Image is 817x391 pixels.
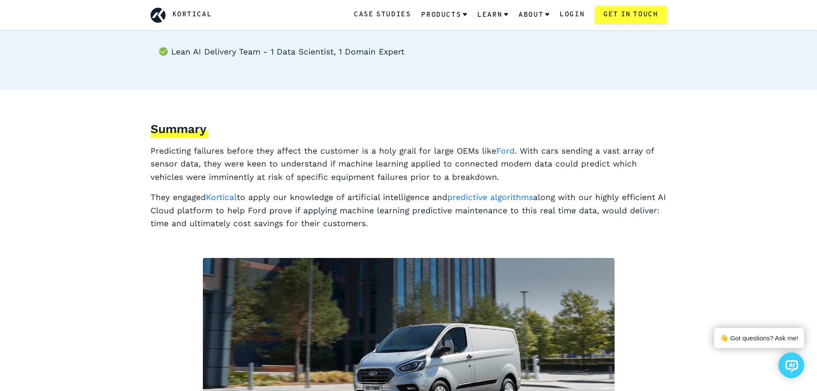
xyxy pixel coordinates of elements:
p: They engaged to apply our knowledge of artificial intelligence and along with our highly efficien... [151,191,667,230]
h3: Summary [151,122,208,138]
li: Lean AI Delivery Team - 1 Data Scientist, 1 Domain Expert [171,45,667,59]
a: Ford [496,146,515,156]
a: Learn [477,4,508,26]
a: Get in touch [595,6,666,24]
a: Products [421,4,467,26]
a: Case Studies [354,9,411,21]
a: predictive algorithms [447,192,533,202]
p: Predicting failures before they affect the customer is a holy grail for large OEMs like . With ca... [151,145,667,184]
a: About [519,4,549,26]
a: Kortical [172,9,212,21]
a: Kortical [206,192,237,202]
a: Login [560,9,585,21]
